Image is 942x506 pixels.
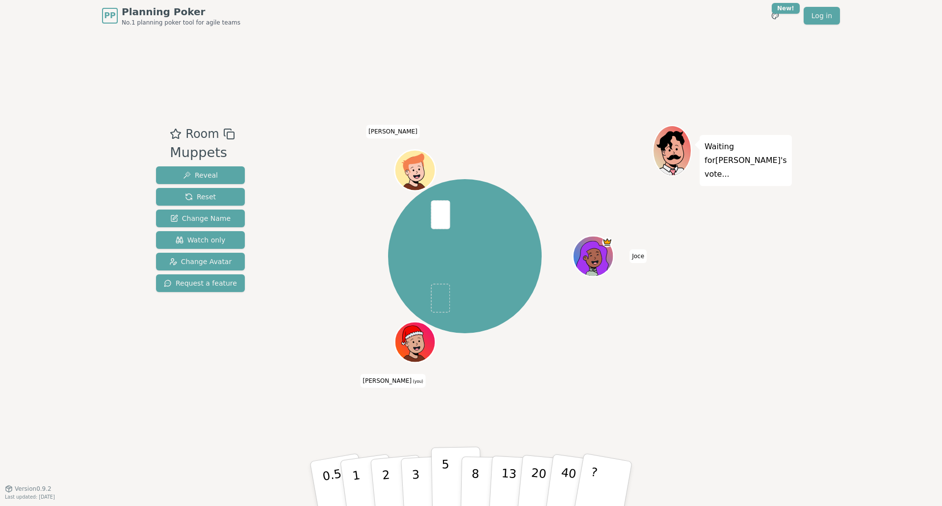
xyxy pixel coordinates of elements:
[396,323,434,361] button: Click to change your avatar
[5,485,52,493] button: Version0.9.2
[629,249,647,263] span: Click to change your name
[183,170,218,180] span: Reveal
[156,253,245,270] button: Change Avatar
[804,7,840,25] a: Log in
[185,192,216,202] span: Reset
[602,237,613,247] span: Joce is the host
[15,485,52,493] span: Version 0.9.2
[169,257,232,266] span: Change Avatar
[412,379,423,384] span: (you)
[122,5,240,19] span: Planning Poker
[170,213,231,223] span: Change Name
[156,188,245,206] button: Reset
[170,143,235,163] div: Muppets
[122,19,240,27] span: No.1 planning poker tool for agile teams
[156,210,245,227] button: Change Name
[156,274,245,292] button: Request a feature
[5,494,55,500] span: Last updated: [DATE]
[366,125,420,138] span: Click to change your name
[185,125,219,143] span: Room
[360,374,425,388] span: Click to change your name
[705,140,787,181] p: Waiting for [PERSON_NAME] 's vote...
[164,278,237,288] span: Request a feature
[156,166,245,184] button: Reveal
[170,125,182,143] button: Add as favourite
[102,5,240,27] a: PPPlanning PokerNo.1 planning poker tool for agile teams
[156,231,245,249] button: Watch only
[772,3,800,14] div: New!
[104,10,115,22] span: PP
[766,7,784,25] button: New!
[176,235,226,245] span: Watch only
